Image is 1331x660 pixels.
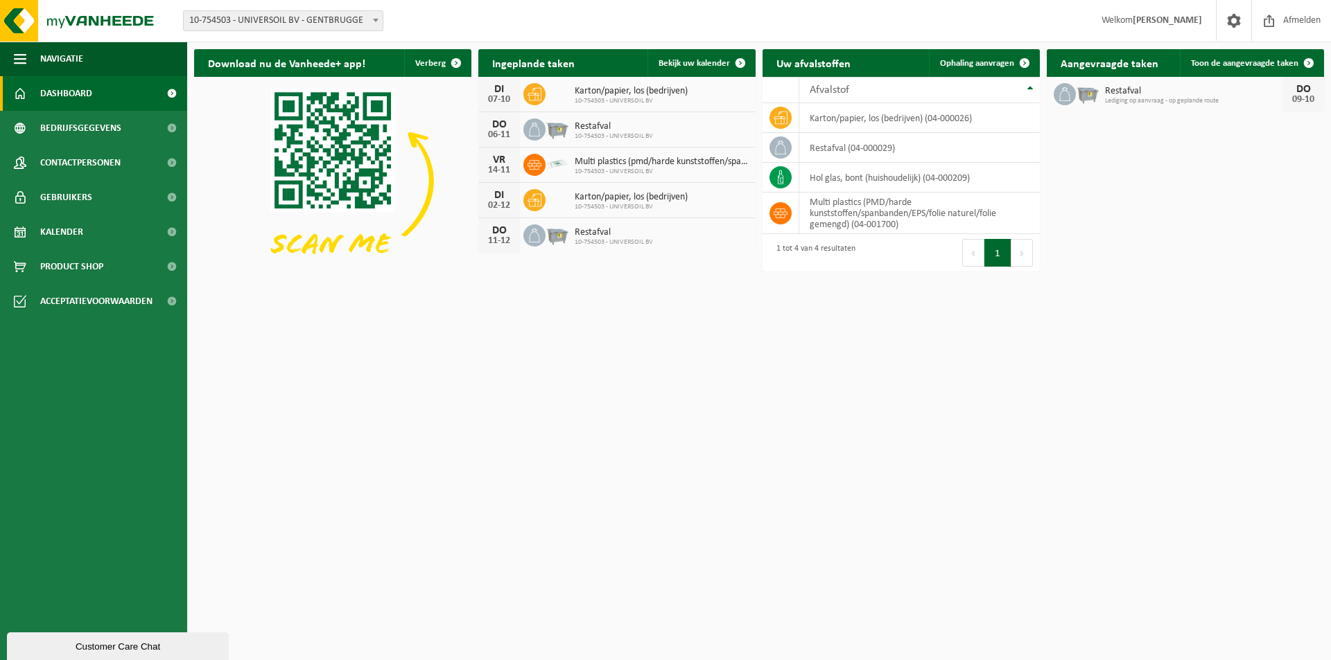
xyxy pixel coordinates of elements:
h2: Download nu de Vanheede+ app! [194,49,379,76]
button: 1 [984,239,1011,267]
button: Next [1011,239,1033,267]
img: WB-2500-GAL-GY-01 [546,116,569,140]
span: Kalender [40,215,83,249]
img: Download de VHEPlus App [194,77,471,285]
div: DI [485,190,513,201]
td: restafval (04-000029) [799,133,1040,163]
span: Ophaling aanvragen [940,59,1014,68]
button: Verberg [404,49,470,77]
a: Toon de aangevraagde taken [1180,49,1323,77]
a: Bekijk uw kalender [647,49,754,77]
span: Bekijk uw kalender [659,59,730,68]
td: karton/papier, los (bedrijven) (04-000026) [799,103,1040,133]
span: Karton/papier, los (bedrijven) [575,86,688,97]
div: 09-10 [1289,95,1317,105]
iframe: chat widget [7,630,232,660]
span: 10-754503 - UNIVERSOIL BV [575,168,749,176]
div: 06-11 [485,130,513,140]
strong: [PERSON_NAME] [1133,15,1202,26]
button: Previous [962,239,984,267]
td: hol glas, bont (huishoudelijk) (04-000209) [799,163,1040,193]
div: 1 tot 4 van 4 resultaten [769,238,855,268]
div: VR [485,154,513,166]
span: Gebruikers [40,180,92,215]
span: Verberg [415,59,446,68]
span: 10-754503 - UNIVERSOIL BV [575,238,653,247]
div: DO [1289,84,1317,95]
span: Karton/papier, los (bedrijven) [575,192,688,203]
span: Dashboard [40,76,92,111]
img: WB-2500-GAL-GY-01 [1076,81,1099,105]
span: Navigatie [40,42,83,76]
span: 10-754503 - UNIVERSOIL BV [575,132,653,141]
img: WB-2500-GAL-GY-01 [546,222,569,246]
div: DI [485,84,513,95]
span: Acceptatievoorwaarden [40,284,153,319]
h2: Aangevraagde taken [1047,49,1172,76]
div: 07-10 [485,95,513,105]
span: 10-754503 - UNIVERSOIL BV - GENTBRUGGE [183,10,383,31]
span: Toon de aangevraagde taken [1191,59,1298,68]
img: LP-SK-00500-LPE-16 [546,152,569,175]
span: 10-754503 - UNIVERSOIL BV [575,97,688,105]
span: Afvalstof [810,84,849,96]
span: Restafval [575,121,653,132]
div: DO [485,225,513,236]
h2: Ingeplande taken [478,49,589,76]
div: 02-12 [485,201,513,211]
div: 14-11 [485,166,513,175]
span: Restafval [1105,86,1282,97]
div: DO [485,119,513,130]
span: Contactpersonen [40,145,121,180]
h2: Uw afvalstoffen [763,49,864,76]
span: Restafval [575,227,653,238]
div: 11-12 [485,236,513,246]
span: Product Shop [40,249,103,284]
span: 10-754503 - UNIVERSOIL BV [575,203,688,211]
td: multi plastics (PMD/harde kunststoffen/spanbanden/EPS/folie naturel/folie gemengd) (04-001700) [799,193,1040,234]
span: Bedrijfsgegevens [40,111,121,145]
span: Lediging op aanvraag - op geplande route [1105,97,1282,105]
span: 10-754503 - UNIVERSOIL BV - GENTBRUGGE [184,11,383,30]
span: Multi plastics (pmd/harde kunststoffen/spanbanden/eps/folie naturel/folie gemeng... [575,157,749,168]
a: Ophaling aanvragen [929,49,1038,77]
